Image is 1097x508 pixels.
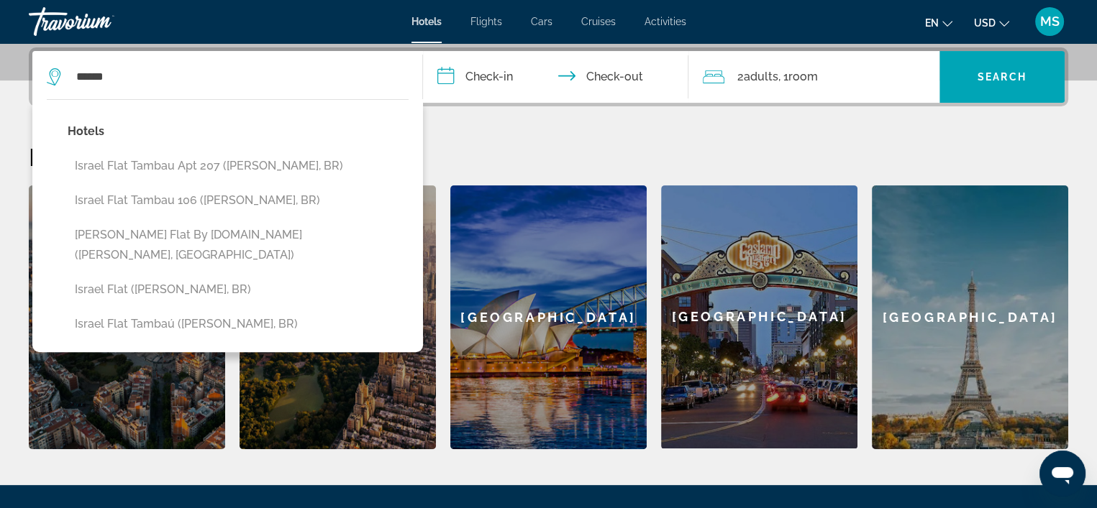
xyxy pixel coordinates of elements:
a: [GEOGRAPHIC_DATA] [450,185,647,449]
span: 2 [737,67,778,87]
button: Israel Flat Tambau Apt 207 ([PERSON_NAME], BR) [68,152,409,180]
a: Hotels [411,16,442,27]
h2: Featured Destinations [29,142,1068,171]
button: Check in and out dates [423,51,688,103]
button: Israel Flat ([PERSON_NAME], BR) [68,276,409,303]
span: MS [1040,14,1060,29]
button: Search [939,51,1065,103]
button: Travelers: 2 adults, 0 children [688,51,939,103]
a: Flights [470,16,502,27]
a: Cars [531,16,552,27]
span: Search [978,71,1027,83]
a: [GEOGRAPHIC_DATA] [872,185,1068,449]
a: Cruises [581,16,616,27]
button: [PERSON_NAME] Flat By [DOMAIN_NAME] ([PERSON_NAME], [GEOGRAPHIC_DATA]) [68,221,409,269]
a: [GEOGRAPHIC_DATA] [29,185,225,449]
span: Room [788,70,818,83]
span: en [925,17,939,29]
iframe: Кнопка запуска окна обмена сообщениями [1039,451,1085,497]
a: Activities [645,16,686,27]
span: Adults [744,70,778,83]
a: [GEOGRAPHIC_DATA] [661,185,857,449]
span: USD [974,17,996,29]
p: Hotels [68,121,409,142]
button: Change currency [974,12,1009,33]
a: Travorium [29,3,173,40]
div: Search widget [32,51,1065,103]
button: User Menu [1031,6,1068,37]
button: Israel Flat Tambaú ([PERSON_NAME], BR) [68,310,409,338]
button: Israel flat tambau 106 ([PERSON_NAME], BR) [68,187,409,214]
button: Change language [925,12,952,33]
span: , 1 [778,67,818,87]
